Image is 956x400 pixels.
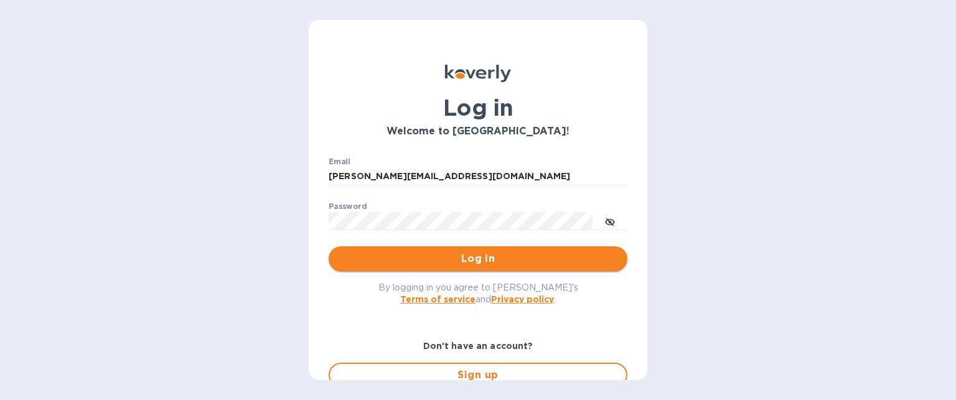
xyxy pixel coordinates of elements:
input: Enter email address [329,167,627,186]
span: Log in [339,251,617,266]
button: toggle password visibility [597,208,622,233]
label: Password [329,203,367,210]
img: Koverly [445,65,511,82]
label: Email [329,158,350,165]
span: Sign up [340,368,616,383]
h1: Log in [329,95,627,121]
b: Don't have an account? [423,341,533,351]
a: Terms of service [400,294,476,304]
button: Sign up [329,363,627,388]
button: Log in [329,246,627,271]
h3: Welcome to [GEOGRAPHIC_DATA]! [329,126,627,137]
a: Privacy policy [491,294,554,304]
span: By logging in you agree to [PERSON_NAME]'s and . [378,282,578,304]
